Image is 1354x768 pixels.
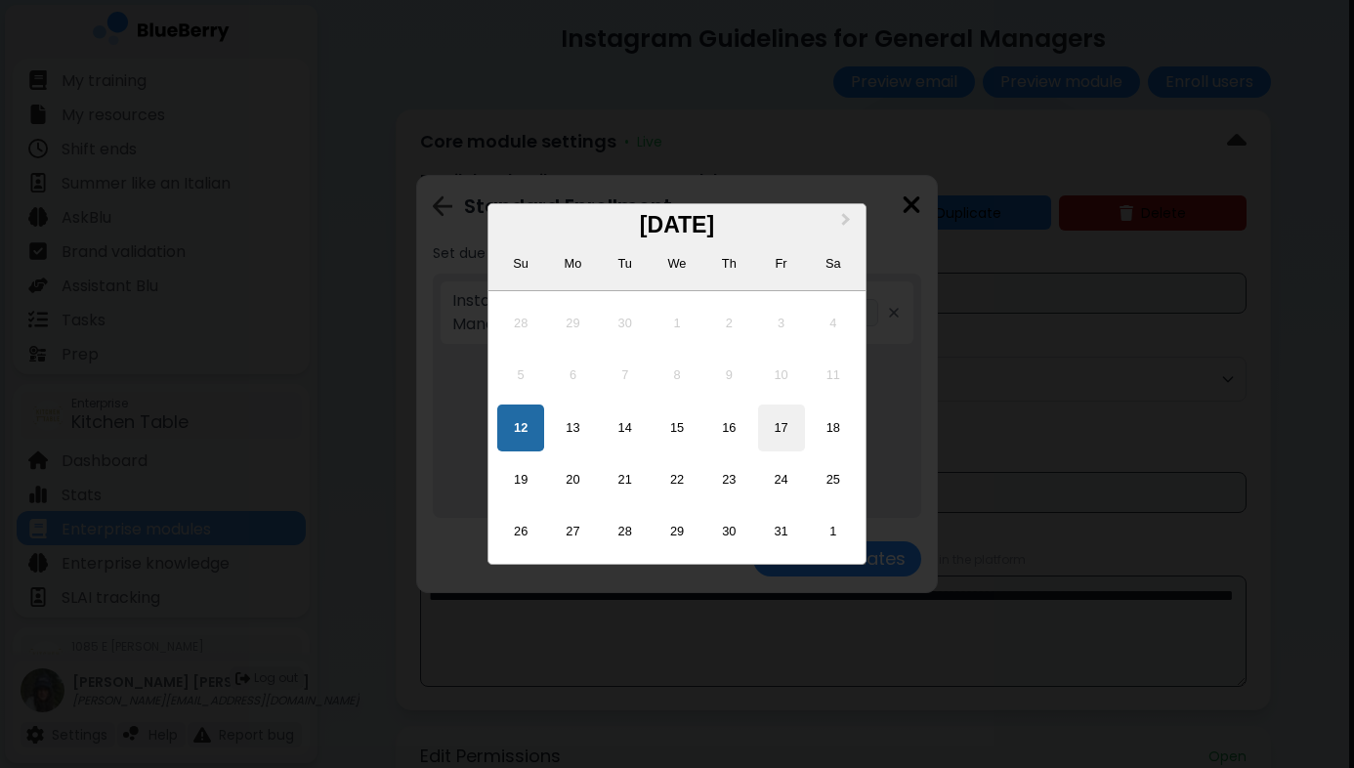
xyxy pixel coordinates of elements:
[705,405,752,451] div: Choose Thursday, October 16th, 2025
[758,352,805,399] div: Not available Friday, October 10th, 2025
[705,300,752,347] div: Not available Thursday, October 2nd, 2025
[654,352,700,399] div: Not available Wednesday, October 8th, 2025
[497,405,544,451] div: Choose Sunday, October 12th, 2025
[810,456,857,503] div: Choose Saturday, October 25th, 2025
[758,508,805,555] div: Choose Friday, October 31st, 2025
[488,212,866,238] h2: [DATE]
[602,405,649,451] div: Choose Tuesday, October 14th, 2025
[758,240,805,287] div: Friday
[654,508,700,555] div: Choose Wednesday, October 29th, 2025
[832,206,864,237] button: Next Month
[810,240,857,287] div: Saturday
[810,508,857,555] div: Choose Saturday, November 1st, 2025
[602,300,649,347] div: Not available Tuesday, September 30th, 2025
[654,405,700,451] div: Choose Wednesday, October 15th, 2025
[497,456,544,503] div: Choose Sunday, October 19th, 2025
[549,300,596,347] div: Not available Monday, September 29th, 2025
[495,297,860,557] div: Month October, 2025
[810,300,857,347] div: Not available Saturday, October 4th, 2025
[705,508,752,555] div: Choose Thursday, October 30th, 2025
[602,456,649,503] div: Choose Tuesday, October 21st, 2025
[497,300,544,347] div: Not available Sunday, September 28th, 2025
[602,240,649,287] div: Tuesday
[497,240,544,287] div: Sunday
[810,352,857,399] div: Not available Saturday, October 11th, 2025
[549,508,596,555] div: Choose Monday, October 27th, 2025
[810,405,857,451] div: Choose Saturday, October 18th, 2025
[705,456,752,503] div: Choose Thursday, October 23rd, 2025
[497,352,544,399] div: Not available Sunday, October 5th, 2025
[602,508,649,555] div: Choose Tuesday, October 28th, 2025
[654,300,700,347] div: Not available Wednesday, October 1st, 2025
[758,456,805,503] div: Choose Friday, October 24th, 2025
[549,240,596,287] div: Monday
[758,405,805,451] div: Choose Friday, October 17th, 2025
[549,405,596,451] div: Choose Monday, October 13th, 2025
[654,456,700,503] div: Choose Wednesday, October 22nd, 2025
[497,508,544,555] div: Choose Sunday, October 26th, 2025
[487,203,867,565] div: Choose Date
[705,352,752,399] div: Not available Thursday, October 9th, 2025
[758,300,805,347] div: Not available Friday, October 3rd, 2025
[705,240,752,287] div: Thursday
[654,240,700,287] div: Wednesday
[549,352,596,399] div: Not available Monday, October 6th, 2025
[602,352,649,399] div: Not available Tuesday, October 7th, 2025
[549,456,596,503] div: Choose Monday, October 20th, 2025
